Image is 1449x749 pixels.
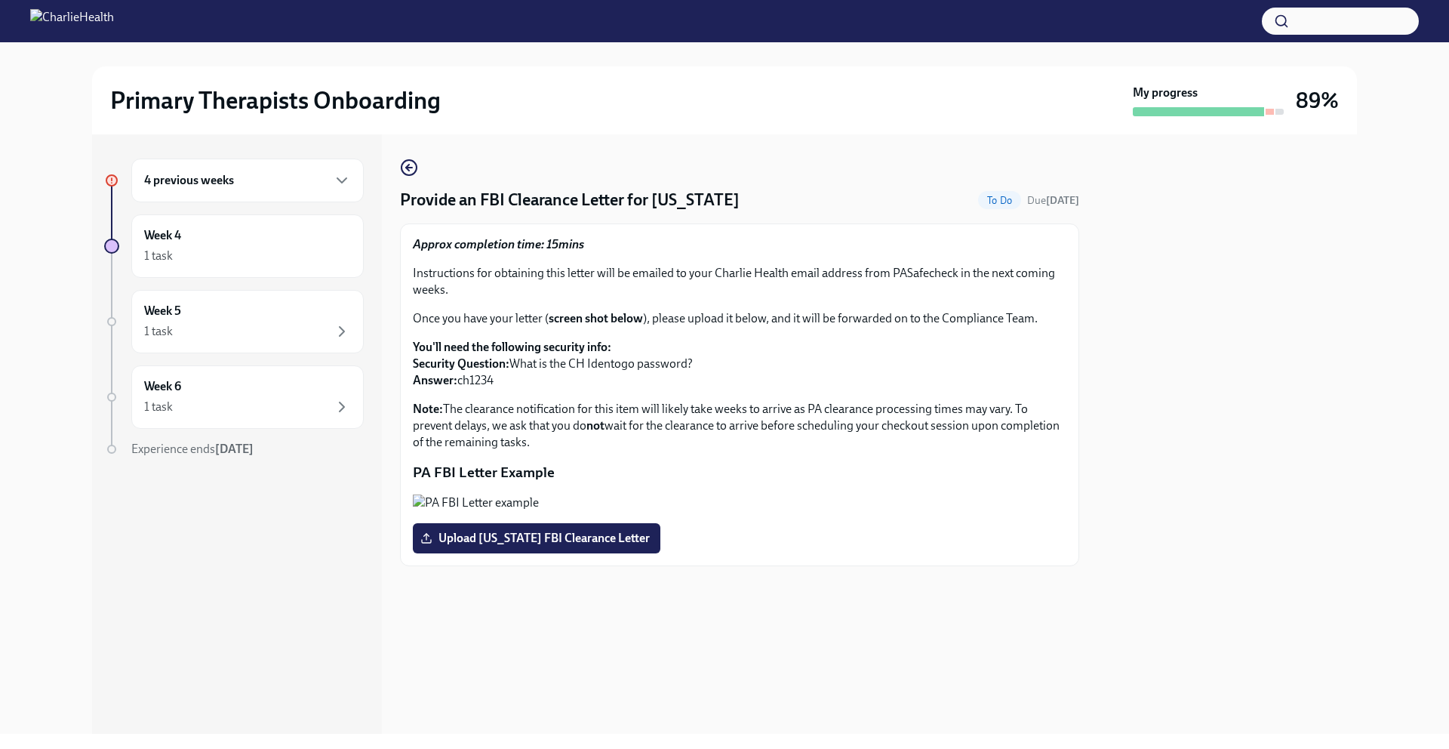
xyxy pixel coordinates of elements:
strong: Security Question: [413,356,509,371]
p: PA FBI Letter Example [413,463,1066,482]
h6: Week 5 [144,303,181,319]
span: To Do [978,195,1021,206]
div: 1 task [144,248,173,264]
img: CharlieHealth [30,9,114,33]
h6: 4 previous weeks [144,172,234,189]
h4: Provide an FBI Clearance Letter for [US_STATE] [400,189,740,211]
strong: My progress [1133,85,1198,101]
strong: Note: [413,402,443,416]
h6: Week 4 [144,227,181,244]
div: 1 task [144,323,173,340]
div: 1 task [144,399,173,415]
strong: Approx completion time: 15mins [413,237,584,251]
span: Experience ends [131,442,254,456]
p: The clearance notification for this item will likely take weeks to arrive as PA clearance process... [413,401,1066,451]
span: September 11th, 2025 09:00 [1027,193,1079,208]
span: Upload [US_STATE] FBI Clearance Letter [423,531,650,546]
label: Upload [US_STATE] FBI Clearance Letter [413,523,660,553]
strong: not [586,418,605,433]
h6: Week 6 [144,378,181,395]
a: Week 61 task [104,365,364,429]
p: What is the CH Identogo password? ch1234 [413,339,1066,389]
strong: Answer: [413,373,457,387]
strong: You'll need the following security info: [413,340,611,354]
span: Due [1027,194,1079,207]
strong: [DATE] [1046,194,1079,207]
div: 4 previous weeks [131,159,364,202]
button: Zoom image [413,495,1066,511]
a: Week 51 task [104,290,364,353]
a: Week 41 task [104,214,364,278]
h3: 89% [1296,87,1339,114]
p: Once you have your letter ( ), please upload it below, and it will be forwarded on to the Complia... [413,310,1066,327]
h2: Primary Therapists Onboarding [110,85,441,116]
strong: [DATE] [215,442,254,456]
strong: screen shot below [549,311,643,325]
p: Instructions for obtaining this letter will be emailed to your Charlie Health email address from ... [413,265,1066,298]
